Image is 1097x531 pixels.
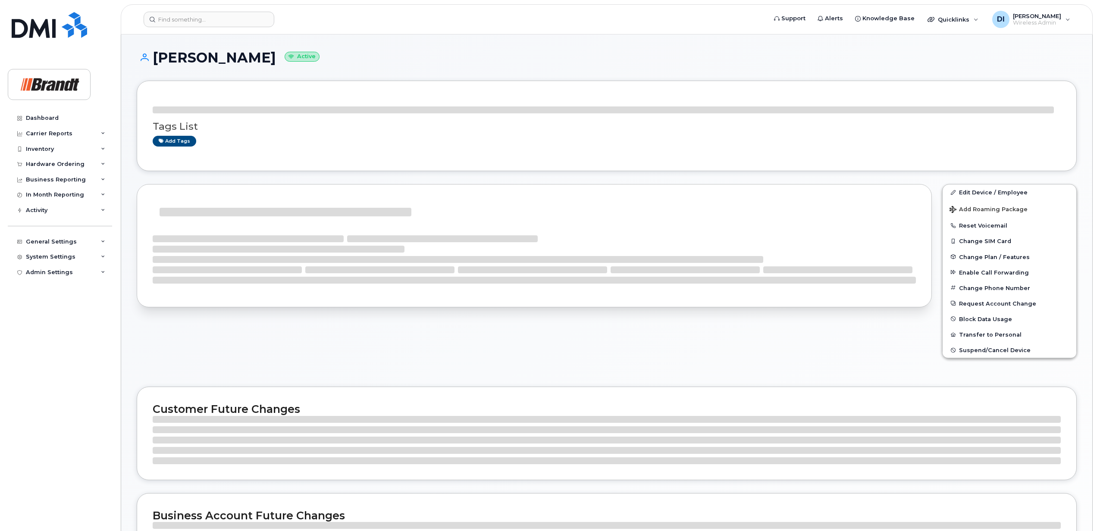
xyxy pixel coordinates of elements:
a: Edit Device / Employee [943,184,1076,200]
h1: [PERSON_NAME] [137,50,1077,65]
button: Request Account Change [943,296,1076,311]
span: Add Roaming Package [950,206,1028,214]
button: Block Data Usage [943,311,1076,327]
span: Suspend/Cancel Device [959,347,1031,353]
button: Enable Call Forwarding [943,265,1076,280]
span: Change Plan / Features [959,253,1030,260]
a: Add tags [153,136,196,147]
button: Change SIM Card [943,233,1076,249]
button: Reset Voicemail [943,218,1076,233]
button: Suspend/Cancel Device [943,342,1076,358]
span: Enable Call Forwarding [959,269,1029,275]
h3: Tags List [153,121,1061,132]
h2: Business Account Future Changes [153,509,1061,522]
button: Change Phone Number [943,280,1076,296]
h2: Customer Future Changes [153,403,1061,415]
button: Change Plan / Features [943,249,1076,265]
button: Add Roaming Package [943,200,1076,218]
button: Transfer to Personal [943,327,1076,342]
small: Active [285,52,320,62]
